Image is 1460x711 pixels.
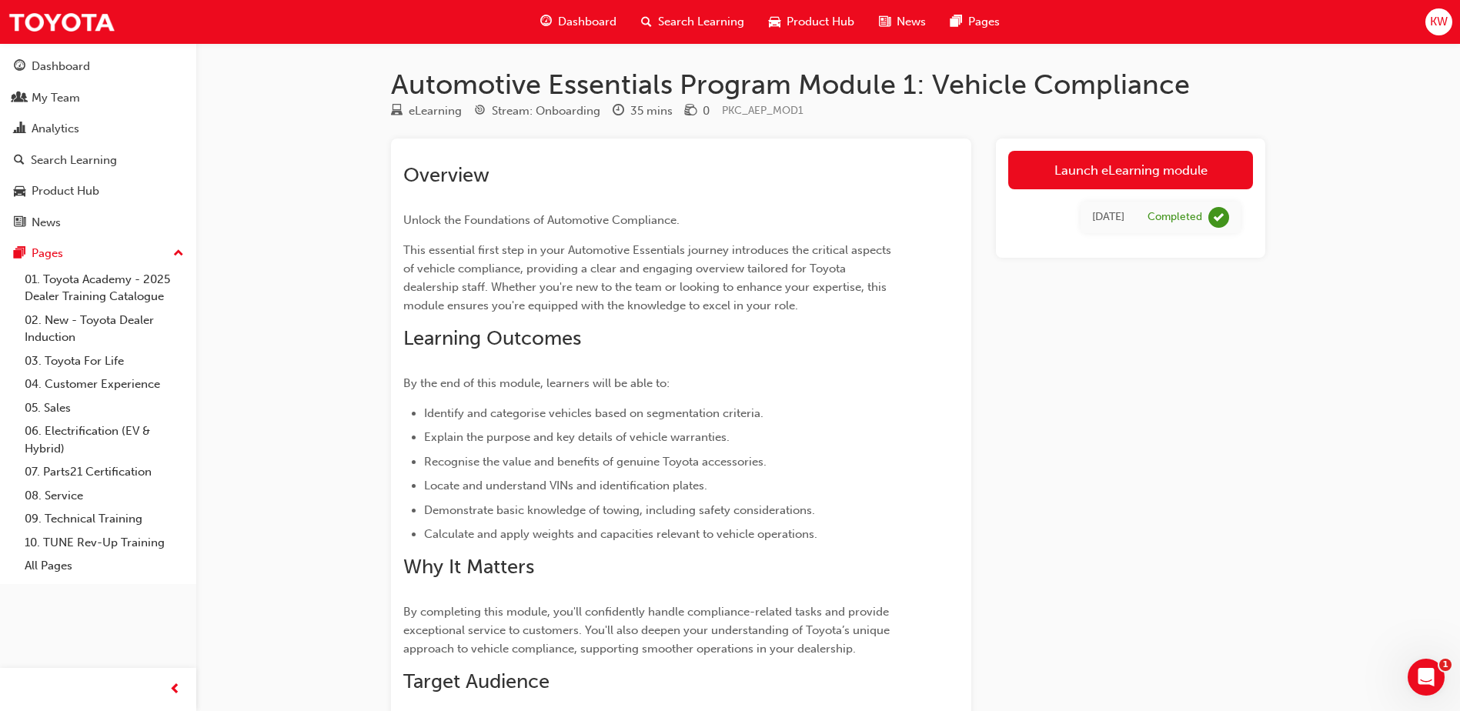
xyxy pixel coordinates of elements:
div: Type [391,102,462,121]
span: car-icon [14,185,25,199]
span: This essential first step in your Automotive Essentials journey introduces the critical aspects o... [403,243,894,312]
span: Search Learning [658,13,744,31]
a: 09. Technical Training [18,507,190,531]
span: people-icon [14,92,25,105]
span: 1 [1439,659,1452,671]
a: 06. Electrification (EV & Hybrid) [18,419,190,460]
span: Dashboard [558,13,616,31]
div: Dashboard [32,58,90,75]
span: up-icon [173,244,184,264]
span: Recognise the value and benefits of genuine Toyota accessories. [424,455,767,469]
a: Product Hub [6,177,190,205]
div: Duration [613,102,673,121]
div: News [32,214,61,232]
div: eLearning [409,102,462,120]
span: search-icon [641,12,652,32]
div: Mon Jun 22 2020 00:00:00 GMT+1000 (Australian Eastern Standard Time) [1092,209,1124,226]
span: Product Hub [787,13,854,31]
span: guage-icon [540,12,552,32]
span: pages-icon [14,247,25,261]
span: Identify and categorise vehicles based on segmentation criteria. [424,406,763,420]
div: Price [685,102,710,121]
span: Learning resource code [722,104,804,117]
span: Unlock the Foundations of Automotive Compliance. [403,213,680,227]
div: 0 [703,102,710,120]
span: News [897,13,926,31]
span: target-icon [474,105,486,118]
a: All Pages [18,554,190,578]
a: Search Learning [6,146,190,175]
span: Overview [403,163,489,187]
span: chart-icon [14,122,25,136]
span: prev-icon [169,680,181,699]
span: Learning Outcomes [403,326,581,350]
a: Analytics [6,115,190,143]
span: news-icon [14,216,25,230]
span: Pages [968,13,1000,31]
a: 03. Toyota For Life [18,349,190,373]
a: 08. Service [18,484,190,508]
img: Trak [8,5,115,39]
span: By the end of this module, learners will be able to: [403,376,670,390]
span: Calculate and apply weights and capacities relevant to vehicle operations. [424,527,817,541]
span: learningRecordVerb_COMPLETE-icon [1208,207,1229,228]
span: money-icon [685,105,697,118]
span: Target Audience [403,669,550,693]
a: 02. New - Toyota Dealer Induction [18,309,190,349]
a: News [6,209,190,237]
a: Launch eLearning module [1008,151,1253,189]
button: KW [1425,8,1452,35]
div: Pages [32,245,63,262]
a: news-iconNews [867,6,938,38]
h1: Automotive Essentials Program Module 1: Vehicle Compliance [391,68,1265,102]
a: pages-iconPages [938,6,1012,38]
a: My Team [6,84,190,112]
span: guage-icon [14,60,25,74]
span: search-icon [14,154,25,168]
span: Demonstrate basic knowledge of towing, including safety considerations. [424,503,815,517]
span: By completing this module, you'll confidently handle compliance-related tasks and provide excepti... [403,605,893,656]
a: 04. Customer Experience [18,372,190,396]
span: learningResourceType_ELEARNING-icon [391,105,403,118]
a: search-iconSearch Learning [629,6,757,38]
a: 07. Parts21 Certification [18,460,190,484]
a: car-iconProduct Hub [757,6,867,38]
button: Pages [6,239,190,268]
span: Explain the purpose and key details of vehicle warranties. [424,430,730,444]
iframe: Intercom live chat [1408,659,1445,696]
span: car-icon [769,12,780,32]
div: Product Hub [32,182,99,200]
span: Locate and understand VINs and identification plates. [424,479,707,492]
div: Stream: Onboarding [492,102,600,120]
span: KW [1430,13,1448,31]
div: Search Learning [31,152,117,169]
span: pages-icon [951,12,962,32]
span: Why It Matters [403,555,534,579]
a: Dashboard [6,52,190,81]
div: My Team [32,89,80,107]
a: 01. Toyota Academy - 2025 Dealer Training Catalogue [18,268,190,309]
span: clock-icon [613,105,624,118]
a: 05. Sales [18,396,190,420]
span: news-icon [879,12,890,32]
div: 35 mins [630,102,673,120]
div: Stream [474,102,600,121]
div: Analytics [32,120,79,138]
button: DashboardMy TeamAnalyticsSearch LearningProduct HubNews [6,49,190,239]
div: Completed [1148,210,1202,225]
a: 10. TUNE Rev-Up Training [18,531,190,555]
a: guage-iconDashboard [528,6,629,38]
